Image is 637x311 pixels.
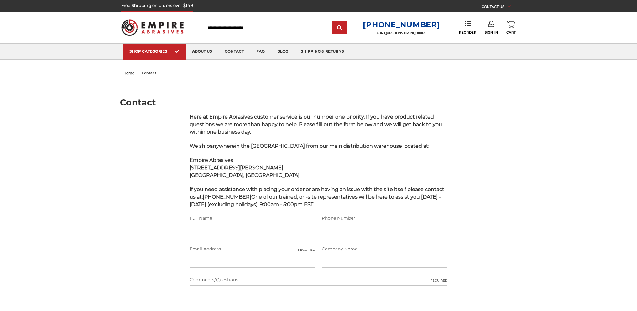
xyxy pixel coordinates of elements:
span: If you need assistance with placing your order or are having an issue with the site itself please... [190,186,444,207]
span: Reorder [459,30,476,35]
input: Submit [333,22,346,34]
span: anywhere [210,143,235,149]
a: CONTACT US [482,3,516,12]
a: home [123,71,134,75]
small: Required [298,247,315,252]
span: Empire Abrasives [190,157,233,163]
label: Full Name [190,215,315,222]
a: Cart [506,21,516,35]
strong: [PHONE_NUMBER] [203,194,251,200]
small: Required [430,278,447,283]
span: contact [142,71,156,75]
a: blog [271,44,295,60]
a: Reorder [459,21,476,34]
h1: Contact [120,98,517,107]
span: Cart [506,30,516,35]
span: Here at Empire Abrasives customer service is our number one priority. If you have product related... [190,114,442,135]
a: [PHONE_NUMBER] [363,20,440,29]
a: shipping & returns [295,44,350,60]
label: Company Name [322,246,447,252]
a: contact [218,44,250,60]
a: faq [250,44,271,60]
label: Email Address [190,246,315,252]
span: We ship in the [GEOGRAPHIC_DATA] from our main distribution warehouse located at: [190,143,429,149]
label: Comments/Questions [190,276,448,283]
strong: [STREET_ADDRESS][PERSON_NAME] [GEOGRAPHIC_DATA], [GEOGRAPHIC_DATA] [190,165,300,178]
p: FOR QUESTIONS OR INQUIRIES [363,31,440,35]
label: Phone Number [322,215,447,222]
img: Empire Abrasives [121,15,184,40]
span: Sign In [485,30,498,35]
a: about us [186,44,218,60]
div: SHOP CATEGORIES [129,49,180,54]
